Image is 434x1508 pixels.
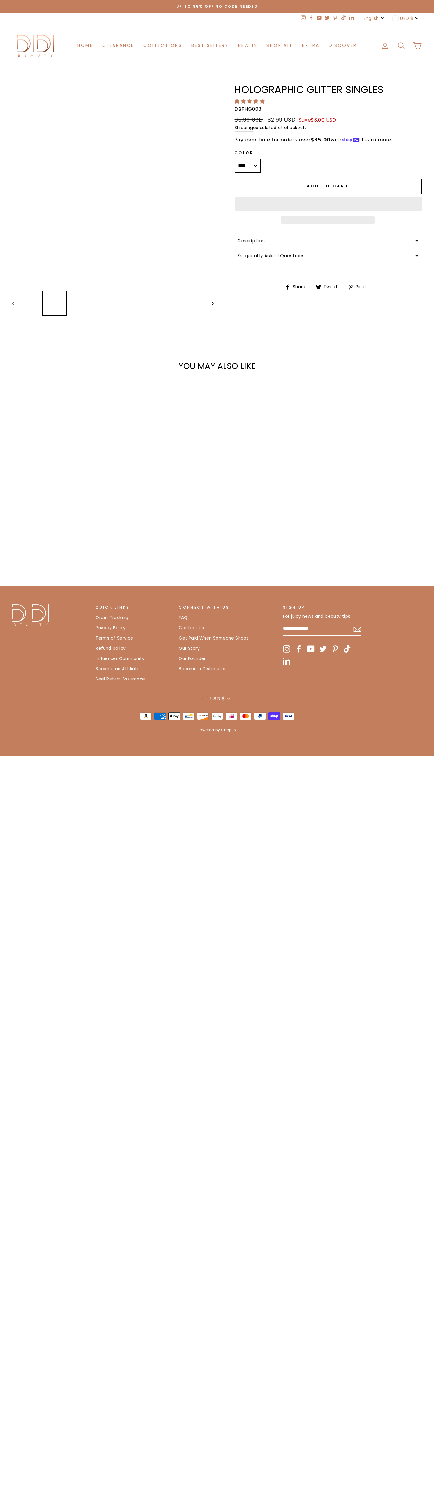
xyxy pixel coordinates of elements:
p: Sign up [283,604,361,610]
button: Subscribe [353,625,361,633]
small: calculated at checkout. [235,124,422,132]
a: Our Founder [179,654,206,663]
span: Share [292,284,310,290]
span: $2.99 USD [267,116,296,123]
img: Didi Beauty Co. [12,33,59,58]
ul: Primary [73,40,361,51]
img: Didi Beauty Co. [12,604,49,626]
a: Become an Affiliate [96,664,140,674]
p: DBFHG003 [235,105,422,113]
p: CONNECT WITH US [179,604,276,610]
a: Order Tracking [96,613,128,622]
a: Privacy Policy [96,623,126,633]
p: Quick Links [96,604,172,610]
span: Description [238,237,265,244]
a: FAQ [179,613,187,622]
a: Terms of Service [96,634,133,643]
h3: You may also like [12,362,422,370]
span: Frequently Asked Questions [238,252,305,259]
a: Shipping [235,124,253,132]
a: Influencer Community [96,654,145,663]
span: Pin it [355,284,371,290]
span: $5.99 USD [235,116,263,123]
a: Shop All [262,40,297,51]
a: Collections [139,40,187,51]
a: Home [73,40,98,51]
a: New in [233,40,262,51]
button: Next [206,291,214,316]
a: Powered by Shopify [198,727,236,733]
span: $3.00 USD [311,116,336,123]
a: Get Paid When Someone Shops [179,634,249,643]
span: 5.00 stars [235,98,266,105]
a: Extra [298,40,324,51]
p: For juicy news and beauty tips [283,613,361,620]
span: Tweet [323,284,342,290]
span: Up to 85% off NO CODE NEEDED [176,4,258,9]
button: USD $ [391,13,422,23]
a: Refund policy [96,644,126,653]
span: Save [299,116,336,123]
label: Color [235,150,261,156]
button: Previous [12,291,20,316]
a: Our Story [179,644,200,653]
a: Discover [324,40,361,51]
a: Clearance [98,40,139,51]
span: English [364,15,379,22]
a: Seel Return Assurance [96,675,145,684]
button: English [362,13,387,23]
h1: Holographic Glitter Singles [235,85,422,95]
span: USD $ [210,695,225,703]
a: Become a Distributor [179,664,226,674]
button: Add to cart [235,179,422,194]
a: Best Sellers [187,40,233,51]
button: USD $ [200,694,234,703]
span: USD $ [400,15,413,22]
a: Contact Us [179,623,204,633]
span: Add to cart [307,183,349,189]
